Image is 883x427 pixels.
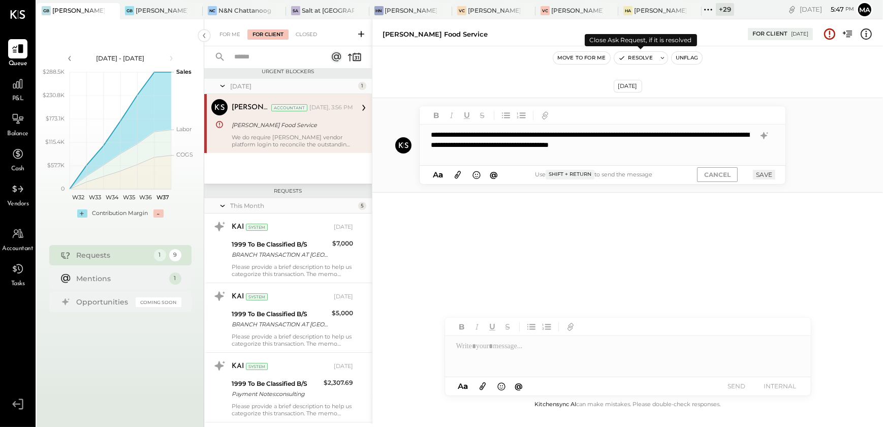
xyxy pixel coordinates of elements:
div: [PERSON_NAME] Food Service [383,29,488,39]
div: 1 [169,272,181,285]
div: 1 [154,249,166,261]
text: $173.1K [46,115,65,122]
div: HN [374,6,384,15]
button: Ordered List [540,320,553,333]
div: [PERSON_NAME] [232,103,269,113]
div: For Me [214,29,245,40]
div: + 29 [716,3,734,16]
div: [PERSON_NAME]'s Nashville [385,6,437,15]
text: W34 [105,194,118,201]
div: [DATE] [334,362,353,371]
text: $230.8K [43,91,65,99]
div: KAI [232,222,244,232]
div: System [246,224,268,231]
div: [DATE] [334,223,353,231]
button: @ [512,380,526,392]
div: 1999 To Be Classified B/S [232,239,329,250]
div: [DATE] [334,293,353,301]
div: Contribution Margin [92,209,148,218]
button: Underline [486,320,499,333]
div: [PERSON_NAME] [GEOGRAPHIC_DATA] [136,6,188,15]
div: Mentions [77,273,164,284]
button: Resolve [614,52,657,64]
button: Unordered List [499,108,513,121]
text: COGS [176,151,193,159]
button: Unordered List [525,320,538,333]
div: - [153,209,164,218]
span: Balance [7,130,28,139]
button: Add URL [539,108,552,121]
div: [DATE] [791,30,808,38]
div: HA [623,6,633,15]
div: NC [208,6,217,15]
div: KAI [232,292,244,302]
button: Add URL [564,320,577,333]
div: N&N Chattanooga, LLC [218,6,271,15]
text: $288.5K [43,68,65,75]
button: @ [487,168,501,181]
div: $7,000 [332,238,353,249]
button: Bold [430,108,443,121]
div: Please provide a brief description to help us categorize this transaction. The memo might be help... [232,263,353,278]
div: Closed [291,29,322,40]
span: Accountant [3,245,34,254]
text: W32 [72,194,84,201]
div: 1999 To Be Classified B/S [232,309,329,319]
div: We do require [PERSON_NAME] vendor platform login to reconcile the outstanding open balance for a... [232,134,353,148]
div: BRANCH TRANSACTION AT [GEOGRAPHIC_DATA] - [GEOGRAPHIC_DATA] - CASH WITHDRAWAL. [232,319,329,329]
button: Unflag [672,52,702,64]
button: Ma [857,2,873,18]
button: Strikethrough [476,108,489,121]
div: $2,307.69 [324,378,353,388]
div: $5,000 [332,308,353,318]
div: VC [541,6,550,15]
div: For Client [247,29,289,40]
div: [PERSON_NAME] Back Bay [52,6,105,15]
button: Bold [455,320,468,333]
span: Cash [11,165,24,174]
a: Cash [1,144,35,174]
div: [PERSON_NAME]'s Atlanta [634,6,686,15]
text: W36 [139,194,152,201]
div: [PERSON_NAME] Food Service [232,120,350,130]
button: SAVE [753,170,775,179]
a: Queue [1,39,35,69]
div: Payment Notes:consulting [232,389,321,399]
div: GB [125,6,134,15]
div: [DATE] - [DATE] [77,54,164,63]
div: [DATE] [614,80,642,93]
div: Coming Soon [136,297,181,307]
div: For Client [752,30,787,38]
div: [DATE], 3:56 PM [309,104,353,112]
button: Strikethrough [501,320,514,333]
div: System [246,293,268,300]
div: [PERSON_NAME] Confections - [GEOGRAPHIC_DATA] [551,6,604,15]
div: Close Ask Request, if it is resolved [585,34,697,46]
button: Italic [470,320,484,333]
div: copy link [787,4,797,15]
div: This Month [230,201,356,210]
div: Accountant [271,104,307,111]
div: [DATE] [230,82,356,90]
div: KAI [232,361,244,372]
div: Salt at [GEOGRAPHIC_DATA] [302,6,354,15]
div: Opportunities [77,297,131,307]
div: Please provide a brief description to help us categorize this transaction. The memo might be help... [232,333,353,347]
span: Shift + Return [546,170,594,179]
div: Urgent Blockers [209,68,367,75]
a: Balance [1,109,35,139]
div: BRANCH TRANSACTION AT [GEOGRAPHIC_DATA] - [GEOGRAPHIC_DATA] - CASH WITHDRAWAL. [232,250,329,260]
text: 0 [61,185,65,192]
div: [PERSON_NAME] Confections - [GEOGRAPHIC_DATA] [468,6,520,15]
span: @ [515,381,523,391]
a: Tasks [1,259,35,289]
span: a [463,381,468,391]
span: @ [490,170,498,179]
a: Accountant [1,224,35,254]
text: W35 [122,194,135,201]
div: Please provide a brief description to help us categorize this transaction. The memo might be help... [232,403,353,417]
span: P&L [12,95,24,104]
button: Italic [445,108,458,121]
div: System [246,363,268,370]
div: [DATE] [800,5,854,14]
